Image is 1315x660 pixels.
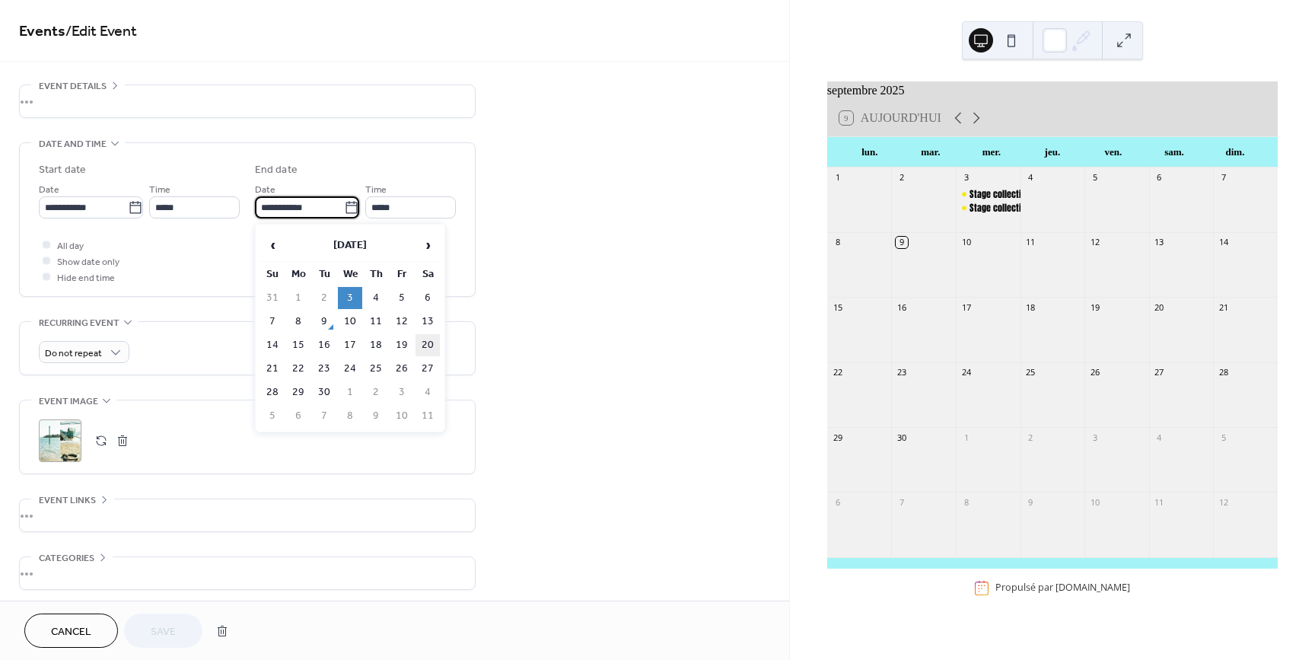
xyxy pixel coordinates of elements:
td: 1 [286,287,310,309]
div: mer. [961,137,1022,167]
td: 15 [286,334,310,356]
td: 29 [286,381,310,403]
span: All day [57,238,84,254]
td: 9 [364,405,388,427]
span: Cancel [51,624,91,640]
td: 9 [312,311,336,333]
div: jeu. [1022,137,1083,167]
div: dim. [1205,137,1266,167]
span: / Edit Event [65,17,137,46]
div: Stage collectif photo [956,188,1020,201]
td: 30 [312,381,336,403]
div: ; [39,419,81,462]
td: 12 [390,311,414,333]
td: 6 [286,405,310,427]
td: 11 [364,311,388,333]
div: 25 [1025,367,1036,378]
div: 4 [1154,432,1165,443]
td: 25 [364,358,388,380]
div: 5 [1218,432,1229,443]
td: 3 [338,287,362,309]
td: 14 [260,334,285,356]
span: Time [365,182,387,198]
div: 8 [832,237,843,248]
th: Fr [390,263,414,285]
div: 2 [896,172,907,183]
a: Events [19,17,65,46]
span: Categories [39,550,94,566]
th: Sa [416,263,440,285]
div: 7 [896,496,907,508]
div: 29 [832,432,843,443]
div: 2 [1025,432,1036,443]
button: Cancel [24,614,118,648]
th: We [338,263,362,285]
div: 22 [832,367,843,378]
th: Su [260,263,285,285]
td: 19 [390,334,414,356]
td: 22 [286,358,310,380]
div: 1 [832,172,843,183]
div: 3 [960,172,972,183]
div: 15 [832,301,843,313]
div: Propulsé par [995,582,1130,595]
div: septembre 2025 [827,81,1278,100]
td: 13 [416,311,440,333]
div: 8 [960,496,972,508]
span: Show date only [57,254,119,270]
div: Stage collectif photo [970,188,1047,201]
td: 7 [260,311,285,333]
span: Event links [39,493,96,509]
div: ••• [20,85,475,117]
div: 5 [1089,172,1100,183]
div: ••• [20,499,475,531]
td: 8 [286,311,310,333]
div: 18 [1025,301,1036,313]
td: 23 [312,358,336,380]
td: 20 [416,334,440,356]
span: Time [149,182,170,198]
td: 31 [260,287,285,309]
div: End date [255,162,298,178]
div: 13 [1154,237,1165,248]
div: Stage collectif photo [956,202,1020,215]
td: 21 [260,358,285,380]
td: 4 [416,381,440,403]
div: 11 [1154,496,1165,508]
div: 4 [1025,172,1036,183]
td: 26 [390,358,414,380]
td: 28 [260,381,285,403]
div: Start date [39,162,86,178]
div: 20 [1154,301,1165,313]
div: 16 [896,301,907,313]
span: Do not repeat [45,345,102,362]
div: 14 [1218,237,1229,248]
div: 23 [896,367,907,378]
td: 6 [416,287,440,309]
td: 5 [260,405,285,427]
td: 5 [390,287,414,309]
div: 17 [960,301,972,313]
span: Date [255,182,275,198]
td: 10 [338,311,362,333]
span: › [416,230,439,260]
div: mar. [900,137,961,167]
td: 8 [338,405,362,427]
th: [DATE] [286,229,414,262]
span: Date [39,182,59,198]
div: sam. [1144,137,1205,167]
td: 24 [338,358,362,380]
td: 7 [312,405,336,427]
div: 30 [896,432,907,443]
div: 21 [1218,301,1229,313]
div: 12 [1089,237,1100,248]
td: 27 [416,358,440,380]
td: 17 [338,334,362,356]
th: Th [364,263,388,285]
td: 11 [416,405,440,427]
div: 24 [960,367,972,378]
div: lun. [839,137,900,167]
td: 1 [338,381,362,403]
span: Event image [39,394,98,410]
